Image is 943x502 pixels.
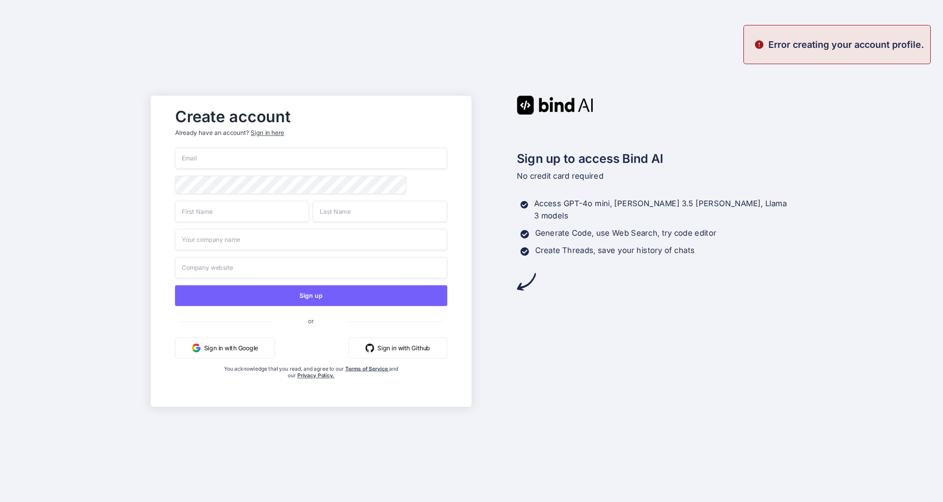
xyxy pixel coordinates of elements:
[220,365,402,400] div: You acknowledge that you read, and agree to our and our
[297,372,335,378] a: Privacy Policy.
[517,149,792,168] h2: Sign up to access Bind AI
[274,310,349,331] span: or
[517,96,593,115] img: Bind AI logo
[517,170,792,182] p: No credit card required
[175,148,447,169] input: Email
[754,38,764,51] img: alert
[175,285,447,306] button: Sign up
[175,337,275,358] button: Sign in with Google
[175,109,447,123] h2: Create account
[175,128,447,137] p: Already have an account?
[349,337,448,358] button: Sign in with Github
[535,227,716,239] p: Generate Code, use Web Search, try code editor
[175,257,447,278] input: Company website
[517,272,536,291] img: arrow
[313,201,448,222] input: Last Name
[366,343,374,352] img: github
[768,38,924,51] p: Error creating your account profile.
[535,244,695,257] p: Create Threads, save your history of chats
[251,128,284,137] div: Sign in here
[345,365,390,372] a: Terms of Service
[192,343,201,352] img: google
[175,201,310,222] input: First Name
[534,198,792,222] p: Access GPT-4o mini, [PERSON_NAME] 3.5 [PERSON_NAME], Llama 3 models
[175,229,447,250] input: Your company name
